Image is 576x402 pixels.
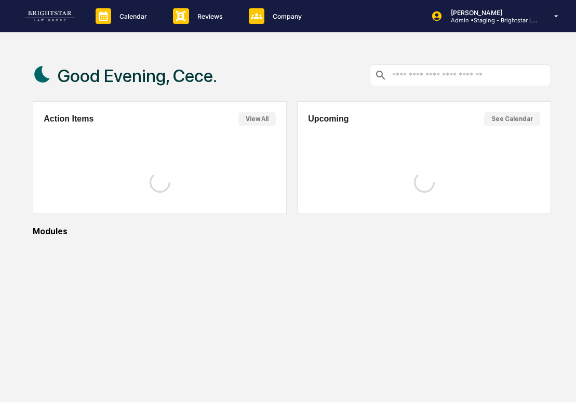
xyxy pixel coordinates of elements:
p: [PERSON_NAME] [443,9,539,17]
p: Reviews [189,12,228,20]
div: Modules [33,226,551,236]
h1: Good Evening, Cece. [58,65,217,86]
p: Admin • Staging - Brightstar Law Group [443,17,539,24]
h2: Upcoming [308,114,349,124]
button: See Calendar [484,112,540,126]
p: Company [264,12,307,20]
h2: Action Items [44,114,93,124]
p: Calendar [111,12,152,20]
button: View All [238,112,276,126]
img: logo [25,11,75,21]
